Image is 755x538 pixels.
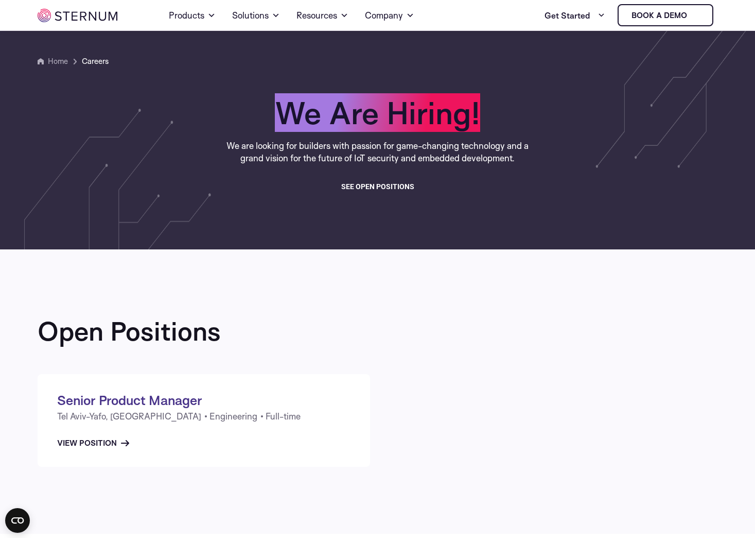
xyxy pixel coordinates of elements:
a: Resources [296,1,348,30]
a: View Position [57,437,129,449]
span: Full-time [266,408,301,425]
span: Engineering [209,408,257,425]
span: We Are Hiring! [275,93,480,132]
p: We are looking for builders with passion for game-changing technology and a grand vision for the ... [223,140,532,164]
span: Tel Aviv-Yafo, [GEOGRAPHIC_DATA] [57,408,201,425]
img: sternum iot [691,11,699,20]
span: Careers [82,55,109,68]
h5: Senior Product Manager [57,392,350,408]
img: sternum iot [38,9,117,22]
a: see open positions [341,180,414,193]
a: Get Started [545,5,605,26]
a: Book a demo [618,4,713,26]
a: Company [365,1,414,30]
button: Open CMP widget [5,508,30,533]
a: Products [169,1,216,30]
a: Solutions [232,1,280,30]
h2: Open Positions [38,316,221,345]
a: Home [48,56,68,66]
